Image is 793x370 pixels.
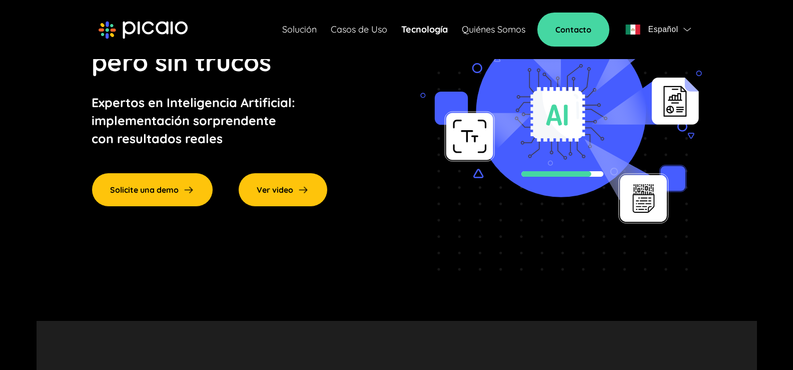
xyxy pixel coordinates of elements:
[331,23,387,37] a: Casos de Uso
[683,28,691,32] img: flag
[401,23,448,37] a: Tecnología
[621,20,694,40] button: flagEspañolflag
[297,184,309,196] img: arrow-right
[462,23,525,37] a: Quiénes Somos
[537,13,609,47] a: Contacto
[92,94,328,148] p: Expertos en Inteligencia Artificial: implementación sorprendente con resultados reales
[99,21,188,39] img: picaio-logo
[238,173,328,207] div: Ver video
[183,184,195,196] img: arrow-right
[282,23,317,37] a: Solución
[648,23,678,37] span: Español
[92,173,213,207] a: Solicite una demo
[625,25,640,35] img: flag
